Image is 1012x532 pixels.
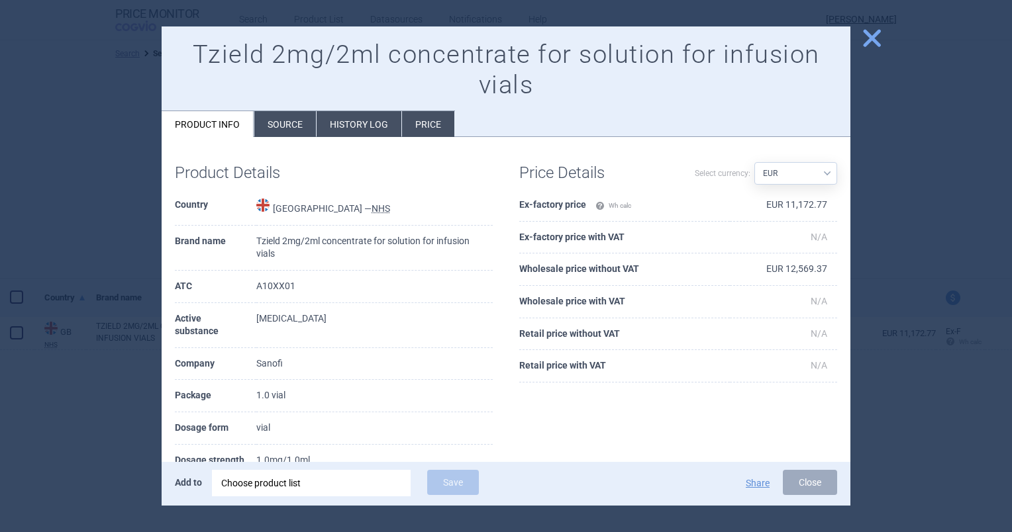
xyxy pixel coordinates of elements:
td: [GEOGRAPHIC_DATA] — [256,189,493,226]
h1: Product Details [175,163,334,183]
td: 1.0 vial [256,380,493,412]
td: vial [256,412,493,445]
span: N/A [811,360,827,371]
th: ATC [175,271,256,303]
td: EUR 12,569.37 [730,253,837,286]
th: Retail price without VAT [519,318,730,351]
button: Share [746,478,770,488]
th: Country [175,189,256,226]
th: Brand name [175,226,256,271]
th: Dosage form [175,412,256,445]
td: EUR 11,172.77 [730,189,837,222]
label: Select currency: [695,162,750,185]
h1: Tzield 2mg/2ml concentrate for solution for infusion vials [175,40,837,100]
th: Active substance [175,303,256,348]
button: Save [427,470,479,495]
p: Add to [175,470,202,495]
span: N/A [811,296,827,306]
div: Choose product list [212,470,411,496]
div: Choose product list [221,470,401,496]
th: Wholesale price with VAT [519,286,730,318]
th: Ex-factory price [519,189,730,222]
h1: Price Details [519,163,678,183]
th: Ex-factory price with VAT [519,222,730,254]
th: Package [175,380,256,412]
li: Source [254,111,316,137]
abbr: NHS — National Health Services Business Services Authority, Technology Reference data Update Dist... [372,203,390,214]
th: Wholesale price without VAT [519,253,730,286]
td: 1.0mg/1.0ml [256,445,493,477]
button: Close [783,470,837,495]
span: N/A [811,328,827,339]
td: [MEDICAL_DATA] [256,303,493,348]
td: Tzield 2mg/2ml concentrate for solution for infusion vials [256,226,493,271]
li: Product info [162,111,254,137]
th: Dosage strength [175,445,256,477]
td: Sanofi [256,348,493,380]
span: N/A [811,232,827,242]
img: United Kingdom [256,199,270,212]
li: History log [317,111,401,137]
span: Wh calc [595,202,631,209]
li: Price [402,111,454,137]
th: Company [175,348,256,380]
td: A10XX01 [256,271,493,303]
th: Retail price with VAT [519,350,730,382]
